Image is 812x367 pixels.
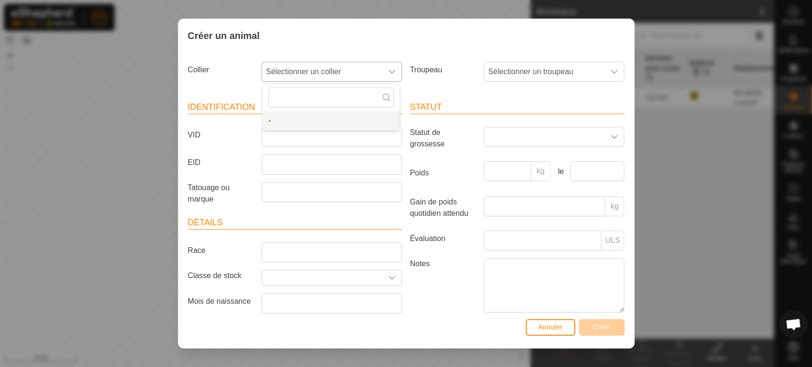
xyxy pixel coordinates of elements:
p-inputgroup-addon: kg [605,196,624,216]
span: Sélectionner un collier [262,62,382,81]
label: Gain de poids quotidien attendu [406,196,480,219]
ul: Option List [263,111,400,130]
div: dropdown trigger [605,127,624,146]
label: Évaluation [406,231,480,247]
span: Créer [593,323,611,331]
p-inputgroup-addon: ULS [601,231,624,251]
span: Sélectionner un troupeau [484,62,605,81]
button: Annuler [526,319,575,336]
header: Statut [410,101,625,114]
header: Identification [188,101,402,114]
header: Détails [188,216,402,230]
label: VID [184,127,258,143]
div: dropdown trigger [382,62,401,81]
label: Classe de stock [184,270,258,282]
label: Collier [184,62,258,78]
label: Tatouage ou marque [184,182,258,205]
label: Statut de grossesse [406,127,480,150]
label: Race [184,242,258,259]
div: dropdown trigger [382,270,401,285]
label: Mois de naissance [184,293,258,309]
label: Poids [406,161,480,185]
label: EID [184,155,258,171]
label: Troupeau [406,62,480,78]
div: dropdown trigger [605,62,624,81]
span: - [268,115,271,126]
p-inputgroup-addon: kg [531,161,550,181]
label: Notes [406,258,480,312]
li: - [263,111,400,130]
span: Annuler [538,323,563,331]
button: Créer [579,319,625,336]
label: le [554,166,567,177]
span: Créer un animal [188,29,260,43]
a: Open chat [779,310,808,338]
